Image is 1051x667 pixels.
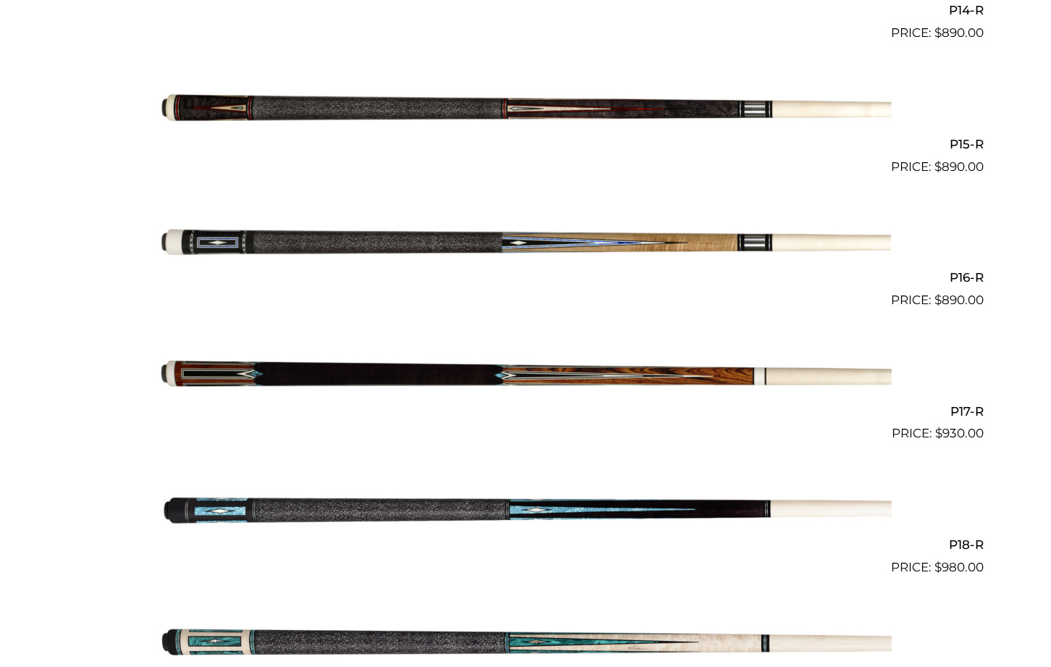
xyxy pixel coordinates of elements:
img: P18-R [160,449,892,571]
span: $ [934,560,942,574]
span: $ [934,25,942,40]
img: P15-R [160,49,892,170]
a: P18-R $980.00 [68,449,984,576]
a: P16-R $890.00 [68,183,984,310]
h2: P17-R [68,398,984,424]
bdi: 890.00 [934,293,984,307]
h2: P18-R [68,531,984,558]
a: P17-R $930.00 [68,316,984,443]
span: $ [934,159,942,174]
img: P17-R [160,316,892,437]
bdi: 890.00 [934,159,984,174]
h2: P15-R [68,130,984,157]
span: $ [934,293,942,307]
img: P16-R [160,183,892,304]
span: $ [935,426,942,440]
h2: P16-R [68,264,984,291]
bdi: 930.00 [935,426,984,440]
bdi: 980.00 [934,560,984,574]
a: P15-R $890.00 [68,49,984,176]
bdi: 890.00 [934,25,984,40]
